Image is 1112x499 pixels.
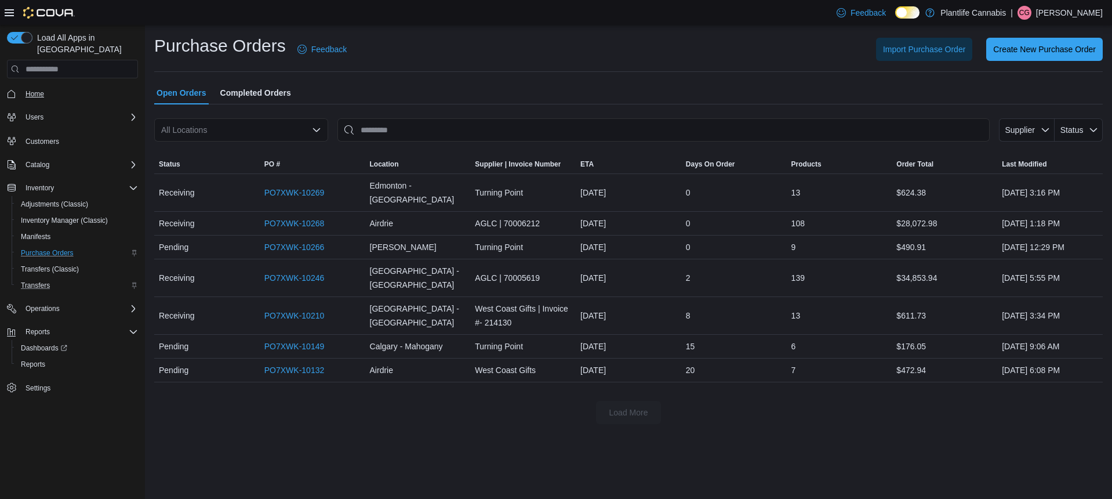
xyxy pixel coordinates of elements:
span: 108 [791,216,805,230]
button: Adjustments (Classic) [12,196,143,212]
span: Operations [26,304,60,313]
a: PO7XWK-10268 [264,216,325,230]
input: This is a search bar. After typing your query, hit enter to filter the results lower in the page. [337,118,990,142]
span: Purchase Orders [16,246,138,260]
button: Users [2,109,143,125]
button: Status [154,155,260,173]
div: Chris Graham [1017,6,1031,20]
span: Home [21,86,138,101]
span: Manifests [16,230,138,244]
span: Adjustments (Classic) [21,200,88,209]
span: Customers [21,133,138,148]
span: [GEOGRAPHIC_DATA] - [GEOGRAPHIC_DATA] [370,302,466,330]
span: Completed Orders [220,81,291,104]
span: Receiving [159,186,194,200]
a: PO7XWK-10246 [264,271,325,285]
span: Users [21,110,138,124]
a: PO7XWK-10132 [264,363,325,377]
p: | [1011,6,1013,20]
input: Dark Mode [895,6,920,19]
span: [GEOGRAPHIC_DATA] - [GEOGRAPHIC_DATA] [370,264,466,292]
span: Catalog [21,158,138,172]
div: $490.91 [892,236,997,259]
div: [DATE] 3:34 PM [997,304,1103,327]
span: Transfers [16,279,138,292]
span: 13 [791,309,801,323]
span: 2 [686,271,691,285]
a: PO7XWK-10210 [264,309,325,323]
button: Manifests [12,229,143,245]
span: Operations [21,302,138,316]
div: AGLC | 70006212 [470,212,576,235]
span: ETA [580,160,594,169]
span: Manifests [21,232,50,241]
span: 13 [791,186,801,200]
div: [DATE] [576,335,681,358]
div: Turning Point [470,181,576,204]
a: PO7XWK-10269 [264,186,325,200]
span: Open Orders [157,81,206,104]
span: Days On Order [686,160,735,169]
span: CG [1019,6,1030,20]
button: Reports [12,356,143,373]
span: Pending [159,339,188,353]
span: Receiving [159,271,194,285]
button: Days On Order [681,155,787,173]
button: Catalog [21,158,54,172]
div: Turning Point [470,335,576,358]
div: West Coast Gifts [470,359,576,382]
span: Products [791,160,822,169]
button: ETA [576,155,681,173]
span: Load More [609,407,648,418]
span: Airdrie [370,363,393,377]
span: Status [159,160,180,169]
div: [DATE] [576,304,681,327]
span: 0 [686,216,691,230]
span: Transfers [21,281,50,290]
span: Settings [26,384,50,393]
span: Settings [21,381,138,395]
span: Dashboards [16,341,138,355]
span: 8 [686,309,691,323]
button: Home [2,85,143,102]
span: Location [370,160,399,169]
span: 20 [686,363,695,377]
a: Purchase Orders [16,246,78,260]
span: 0 [686,240,691,254]
div: [DATE] [576,236,681,259]
span: Import Purchase Order [883,44,965,55]
button: Inventory [2,180,143,196]
button: Load More [596,401,661,424]
div: [DATE] [576,212,681,235]
button: Purchase Orders [12,245,143,261]
span: Create New Purchase Order [993,44,1096,55]
div: [DATE] 12:29 PM [997,236,1103,259]
div: West Coast Gifts | Invoice #- 214130 [470,297,576,334]
span: Feedback [311,44,347,55]
div: [DATE] [576,181,681,204]
button: Supplier | Invoice Number [470,155,576,173]
span: Transfers (Classic) [16,262,138,276]
span: Reports [21,325,138,339]
img: Cova [23,7,75,19]
button: Import Purchase Order [876,38,972,61]
span: Inventory Manager (Classic) [16,214,138,227]
span: Dashboards [21,343,67,353]
a: Dashboards [16,341,72,355]
button: Customers [2,132,143,149]
p: [PERSON_NAME] [1036,6,1103,20]
span: Pending [159,240,188,254]
span: Order Total [896,160,933,169]
h1: Purchase Orders [154,34,286,57]
span: Inventory [21,181,138,195]
button: Inventory Manager (Classic) [12,212,143,229]
a: Inventory Manager (Classic) [16,214,112,227]
span: Load All Apps in [GEOGRAPHIC_DATA] [32,32,138,55]
span: 139 [791,271,805,285]
a: Settings [21,381,55,395]
button: Catalog [2,157,143,173]
span: Reports [26,327,50,337]
div: $176.05 [892,335,997,358]
button: Create New Purchase Order [986,38,1103,61]
div: AGLC | 70005619 [470,266,576,290]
